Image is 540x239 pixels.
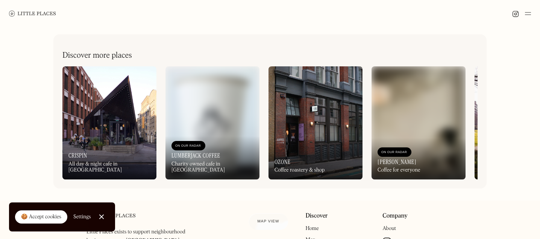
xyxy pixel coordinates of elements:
a: Home [305,226,319,231]
a: On Our Radar[PERSON_NAME]Coffee for everyone [372,66,466,179]
h2: Discover more places [62,51,132,60]
div: Close Cookie Popup [101,217,102,217]
a: OzoneCoffee roastery & shop [268,66,363,179]
a: Close Cookie Popup [94,209,109,224]
h3: Lumberjack Coffee [171,152,220,159]
div: On Our Radar [175,142,202,150]
a: Discover [305,213,328,220]
span: Map view [258,219,279,224]
a: Map view [249,213,288,230]
a: Company [382,213,408,220]
h3: [PERSON_NAME] [378,158,416,165]
div: Coffee for everyone [378,167,420,173]
a: 🍪 Accept cookies [15,210,67,224]
div: Coffee roastery & shop [275,167,325,173]
h3: Ozone [275,158,290,165]
a: About [382,226,396,231]
div: All day & night cafe in [GEOGRAPHIC_DATA] [68,161,150,174]
div: Charity owned cafe in [GEOGRAPHIC_DATA] [171,161,253,174]
a: CrispinAll day & night cafe in [GEOGRAPHIC_DATA] [62,66,156,179]
a: On Our RadarLumberjack CoffeeCharity owned cafe in [GEOGRAPHIC_DATA] [165,66,259,179]
a: Settings [73,208,91,225]
div: On Our Radar [381,149,408,156]
div: 🍪 Accept cookies [21,213,61,221]
h3: Crispin [68,152,87,159]
div: Settings [73,214,91,219]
